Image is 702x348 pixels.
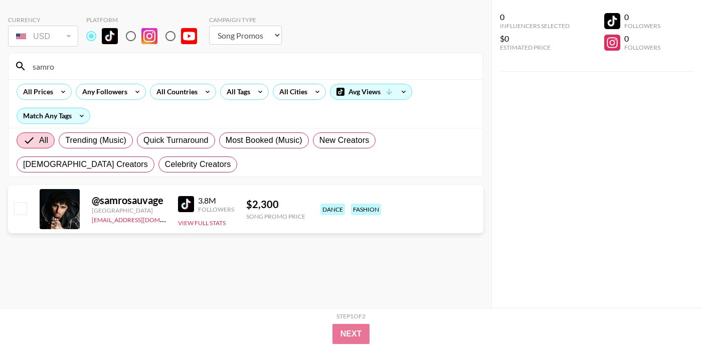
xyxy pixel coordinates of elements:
[92,207,166,214] div: [GEOGRAPHIC_DATA]
[39,134,48,146] span: All
[319,134,370,146] span: New Creators
[652,298,690,336] iframe: Drift Widget Chat Controller
[8,16,78,24] div: Currency
[500,34,570,44] div: $0
[92,194,166,207] div: @ samrosauvage
[500,12,570,22] div: 0
[198,196,234,206] div: 3.8M
[76,84,129,99] div: Any Followers
[23,158,148,170] span: [DEMOGRAPHIC_DATA] Creators
[181,28,197,44] img: YouTube
[624,22,660,30] div: Followers
[86,16,205,24] div: Platform
[624,12,660,22] div: 0
[336,312,366,320] div: Step 1 of 2
[624,34,660,44] div: 0
[102,28,118,44] img: TikTok
[221,84,252,99] div: All Tags
[320,204,345,215] div: dance
[150,84,200,99] div: All Countries
[17,84,55,99] div: All Prices
[27,58,477,74] input: Search by User Name
[10,28,76,45] div: USD
[8,24,78,49] div: Currency is locked to USD
[351,204,381,215] div: fashion
[165,158,231,170] span: Celebrity Creators
[17,108,90,123] div: Match Any Tags
[273,84,309,99] div: All Cities
[143,134,209,146] span: Quick Turnaround
[246,213,305,220] div: Song Promo Price
[500,44,570,51] div: Estimated Price
[92,214,193,224] a: [EMAIL_ADDRESS][DOMAIN_NAME]
[330,84,412,99] div: Avg Views
[198,206,234,213] div: Followers
[178,196,194,212] img: TikTok
[332,324,370,344] button: Next
[624,44,660,51] div: Followers
[226,134,302,146] span: Most Booked (Music)
[178,219,226,227] button: View Full Stats
[246,198,305,211] div: $ 2,300
[141,28,157,44] img: Instagram
[500,22,570,30] div: Influencers Selected
[209,16,282,24] div: Campaign Type
[65,134,126,146] span: Trending (Music)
